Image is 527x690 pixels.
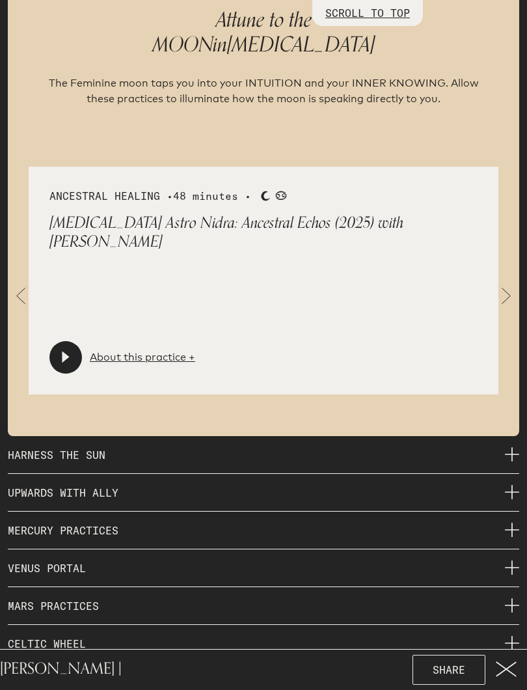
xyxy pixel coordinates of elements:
div: ANCESTRAL HEALING • [49,187,478,204]
button: SHARE [412,655,485,685]
p: MERCURY PRACTICES [8,512,519,549]
p: VENUS PORTAL [8,550,519,587]
p: UPWARDS WITH ALLY [8,475,519,512]
p: [MEDICAL_DATA] Astro Nidra: Ancestral Echos (2025) with [PERSON_NAME] [49,214,478,252]
p: The Feminine moon taps you into your INTUITION and your INNER KNOWING. Allow these practices to i... [34,76,493,141]
span: 48 minutes • [173,189,251,202]
a: About this practice + [90,350,195,365]
span: Attune to the [216,3,312,37]
p: MARS PRACTICES [8,588,519,625]
p: SCROLL TO TOP [325,5,410,21]
span: SHARE [433,662,465,678]
p: HARNESS THE SUN [8,437,519,474]
p: MOON [MEDICAL_DATA] [29,8,498,70]
span: in [213,28,227,62]
p: CELTIC WHEEL [8,626,519,663]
